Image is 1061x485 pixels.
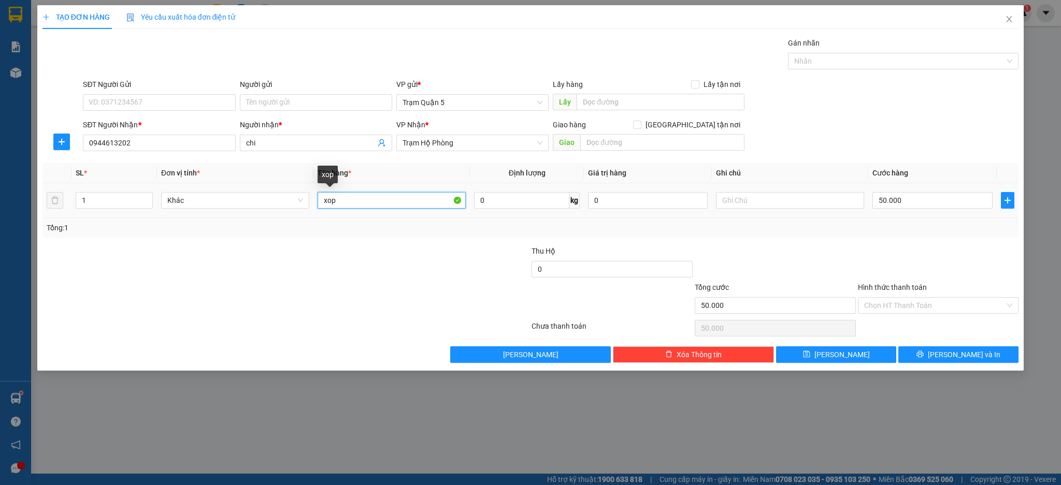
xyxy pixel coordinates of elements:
span: [GEOGRAPHIC_DATA] tận nơi [641,119,744,130]
span: Khác [167,193,303,208]
input: Dọc đường [580,134,744,151]
th: Ghi chú [712,163,868,183]
button: plus [1001,192,1015,209]
div: VP gửi [396,79,549,90]
span: delete [665,350,672,359]
span: Giá trị hàng [588,169,626,177]
span: VP Nhận [396,121,425,129]
span: Giao hàng [553,121,586,129]
button: plus [53,134,70,150]
input: 0 [588,192,708,209]
button: deleteXóa Thông tin [613,346,774,363]
span: plus [1001,196,1014,204]
span: kg [569,192,580,209]
div: SĐT Người Nhận [83,119,235,130]
button: save[PERSON_NAME] [776,346,896,363]
div: Người gửi [240,79,392,90]
span: Định lượng [509,169,546,177]
span: TẠO ĐƠN HÀNG [42,13,110,21]
span: Giao [553,134,580,151]
img: icon [126,13,135,22]
span: [PERSON_NAME] [814,349,870,360]
span: user-add [378,139,386,147]
span: Xóa Thông tin [677,349,722,360]
button: Close [995,5,1024,34]
input: Dọc đường [577,94,744,110]
div: xop [318,166,338,183]
span: Cước hàng [872,169,908,177]
span: plus [42,13,50,21]
div: Người nhận [240,119,392,130]
button: [PERSON_NAME] [450,346,611,363]
input: Ghi Chú [716,192,864,209]
span: Lấy tận nơi [699,79,744,90]
label: Hình thức thanh toán [858,283,927,291]
label: Gán nhãn [788,39,820,47]
span: Thu Hộ [532,247,555,255]
span: close [1005,15,1013,23]
input: VD: Bàn, Ghế [318,192,466,209]
div: SĐT Người Gửi [83,79,235,90]
span: Tổng cước [695,283,729,291]
span: Yêu cầu xuất hóa đơn điện tử [126,13,236,21]
span: Lấy [553,94,577,110]
div: Tổng: 1 [47,222,410,233]
span: Lấy hàng [553,80,583,89]
div: Chưa thanh toán [530,320,694,339]
span: save [803,350,810,359]
span: Trạm Quận 5 [403,95,542,110]
span: Trạm Hộ Phòng [403,135,542,151]
span: SL [76,169,84,177]
span: plus [54,138,69,146]
button: printer[PERSON_NAME] và In [898,346,1019,363]
span: printer [916,350,924,359]
button: delete [47,192,63,209]
span: [PERSON_NAME] [503,349,558,360]
span: [PERSON_NAME] và In [928,349,1000,360]
span: Đơn vị tính [161,169,200,177]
